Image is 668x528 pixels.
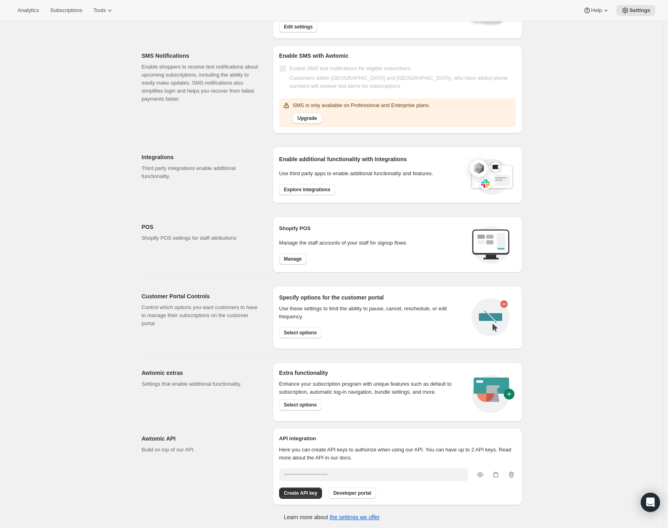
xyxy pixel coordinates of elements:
[279,184,335,195] button: Explore integrations
[45,5,87,16] button: Subscriptions
[18,7,39,14] span: Analytics
[142,153,260,161] h2: Integrations
[290,75,508,89] span: Customers within [GEOGRAPHIC_DATA] and [GEOGRAPHIC_DATA], who have added phone numbers will recei...
[293,101,430,109] p: SMS is only available on Professional and Enterprise plans.
[284,513,380,521] p: Learn more about
[284,330,317,336] span: Select options
[284,490,318,496] span: Create API key
[142,52,260,60] h2: SMS Notifications
[578,5,615,16] button: Help
[279,399,322,411] button: Select options
[279,369,328,377] h2: Extra functionality
[333,490,371,496] span: Developer portal
[279,293,465,301] h2: Specify options for the customer portal
[293,113,322,124] button: Upgrade
[279,239,465,247] p: Manage the staff accounts of your staff for signup flows
[142,164,260,180] p: Third party integrations enable additional functionality.
[279,488,322,499] button: Create API key
[328,488,376,499] button: Developer portal
[284,256,302,262] span: Manage
[279,155,462,163] h2: Enable additional functionality with Integrations
[142,63,260,103] p: Enable shoppers to receive text notifications about upcoming subscriptions, including the ability...
[279,327,322,338] button: Select options
[142,446,260,454] p: Build on top of our API.
[279,446,516,462] p: Here you can create API keys to authorize when using our API. You can have up to 2 API keys. Read...
[13,5,44,16] button: Analytics
[279,380,462,396] p: Enhance your subscription program with unique features such as default to subscription, automatic...
[142,292,260,300] h2: Customer Portal Controls
[93,7,106,14] span: Tools
[50,7,82,14] span: Subscriptions
[279,21,318,32] button: Edit settings
[290,65,410,71] span: Enable SMS text notifications for eligible subscribers
[279,170,462,178] p: Use third party apps to enable additional functionality and features.
[330,514,380,520] a: the settings we offer
[616,5,655,16] button: Settings
[284,402,317,408] span: Select options
[142,380,260,388] p: Settings that enable additional functionality.
[591,7,602,14] span: Help
[629,7,650,14] span: Settings
[298,115,317,121] span: Upgrade
[279,435,516,443] h2: API integration
[142,234,260,242] p: Shopify POS settings for staff attributions
[142,435,260,443] h2: Awtomic API
[279,253,307,265] button: Manage
[89,5,119,16] button: Tools
[641,493,660,512] div: Open Intercom Messenger
[279,225,465,233] h2: Shopify POS
[142,223,260,231] h2: POS
[279,52,516,60] h2: Enable SMS with Awtomic
[284,24,313,30] span: Edit settings
[279,305,465,321] div: Use these settings to limit the ability to pause, cancel, reschedule, or edit frequency.
[142,369,260,377] h2: Awtomic extras
[142,303,260,328] p: Control which options you want customers to have to manage their subscriptions on the customer po...
[284,186,330,193] span: Explore integrations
